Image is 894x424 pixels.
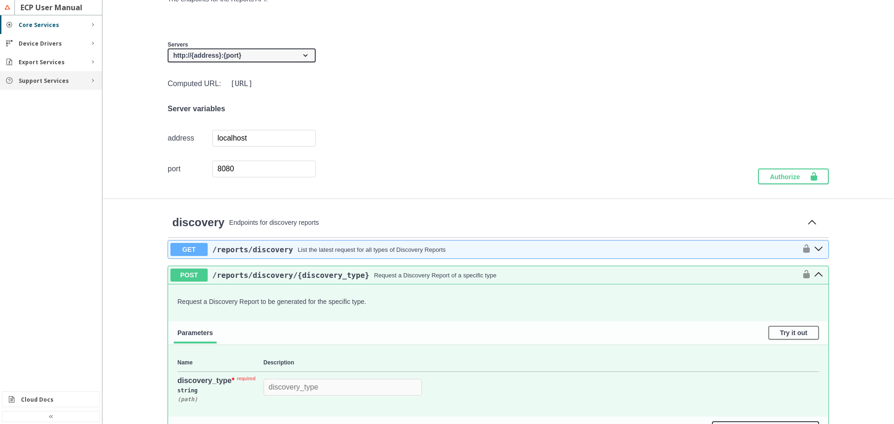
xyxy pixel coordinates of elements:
button: post ​/reports​/discovery​/{discovery_type} [811,269,826,281]
p: Request a Discovery Report to be generated for the specific type. [177,298,819,305]
button: POST/reports/discovery/{discovery_type}Request a Discovery Report of a specific type [170,269,797,282]
td: address [168,129,212,147]
button: Authorize [758,168,829,184]
span: Authorize [770,172,809,181]
div: Computed URL: [168,77,316,90]
div: ( path ) [177,396,264,403]
a: /reports/discovery [212,245,293,254]
button: Try it out [768,326,819,340]
span: /reports /discovery [212,245,293,254]
h4: Server variables [168,105,316,113]
a: discovery [172,216,224,229]
button: authorization button unlocked [797,244,811,255]
button: Collapse operation [805,216,819,230]
code: [URL] [229,77,255,90]
button: authorization button unlocked [797,269,811,281]
button: GET/reports/discoveryList the latest request for all types of Discovery Reports [170,243,797,256]
input: discovery_type [264,379,422,396]
div: discovery_type [177,377,258,385]
span: /reports /discovery /{discovery_type} [212,271,369,280]
span: POST [170,269,208,282]
button: get ​/reports​/discovery [811,243,826,256]
div: string [177,385,264,396]
span: Parameters [177,329,213,337]
span: GET [170,243,208,256]
div: List the latest request for all types of Discovery Reports [298,246,446,253]
th: Description [264,354,819,372]
div: Request a Discovery Report of a specific type [374,272,496,279]
td: port [168,160,212,178]
p: Endpoints for discovery reports [229,219,800,226]
a: /reports/discovery/{discovery_type} [212,271,369,280]
th: Name [177,354,264,372]
span: Servers [168,41,188,48]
